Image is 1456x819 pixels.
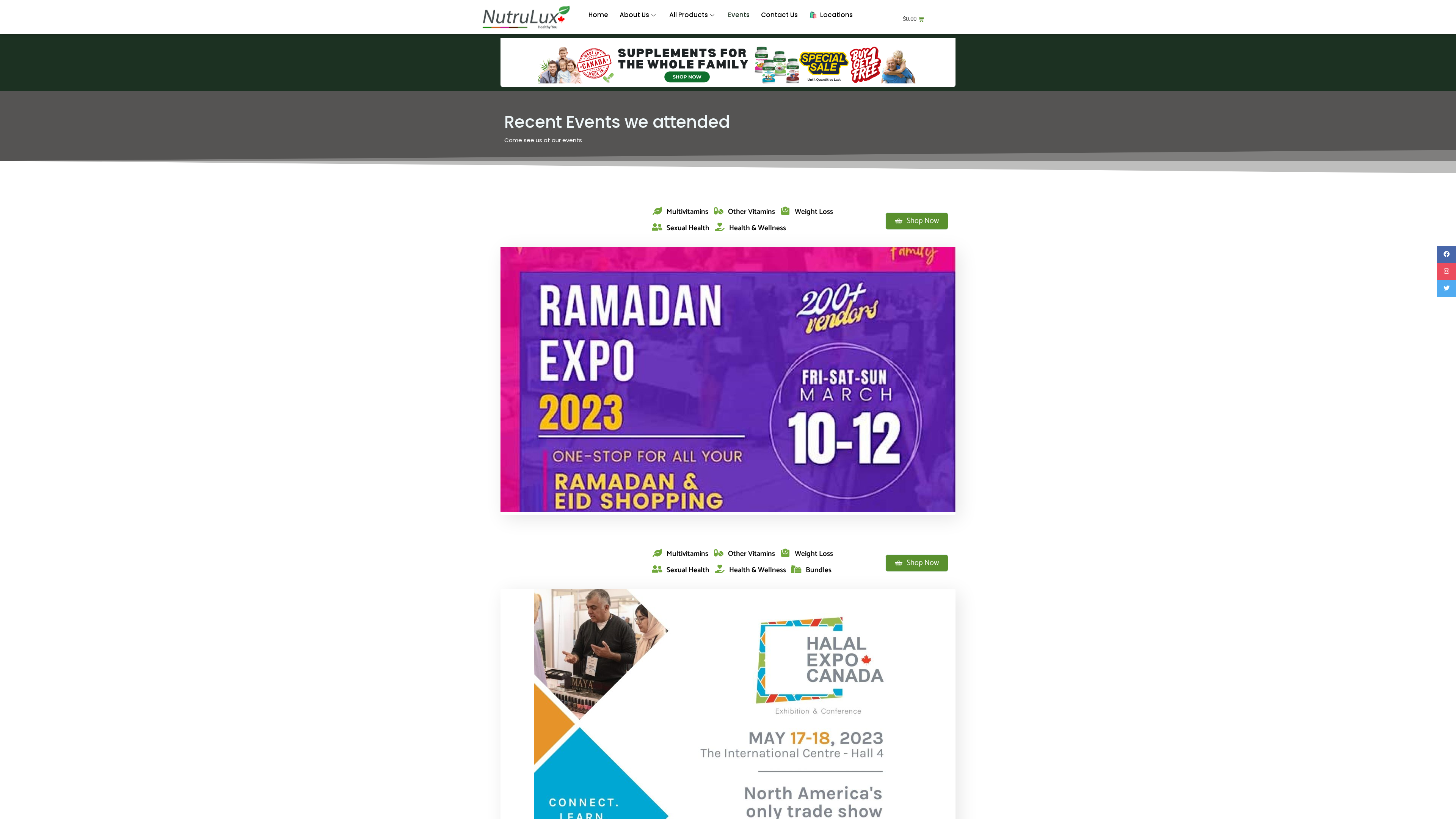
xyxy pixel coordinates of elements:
[714,207,775,223] a: Other Vitamins
[715,565,786,582] a: Health & Wellness
[714,549,775,565] a: Other Vitamins
[903,16,906,22] span: $
[894,12,933,27] a: $0.00
[667,548,708,560] span: Multivitamins
[885,212,948,230] a: Shop Now
[504,114,822,130] h1: Recent Events we attended
[667,222,709,234] span: Sexual Health
[500,247,955,512] img: ramadan12
[729,564,786,576] span: Health & Wellness
[806,564,832,576] span: Bundles
[781,549,833,565] a: Weight Loss
[795,548,833,560] span: Weight Loss
[885,554,948,572] a: Shop Now
[504,136,822,145] p: Come see us at our events
[907,217,939,225] span: Shop Now
[781,207,833,223] a: Weight Loss
[500,247,955,515] div: Image Carousel
[728,548,775,560] span: Other Vitamins
[729,222,786,234] span: Health & Wellness
[903,16,916,22] bdi: 0.00
[792,565,832,582] a: Bundles
[653,223,709,240] a: Sexual Health
[907,559,939,567] span: Shop Now
[728,206,775,218] span: Other Vitamins
[653,565,709,582] a: Sexual Health
[667,206,708,218] span: Multivitamins
[653,549,708,565] a: Multivitamins
[653,207,708,223] a: Multivitamins
[667,564,709,576] span: Sexual Health
[795,206,833,218] span: Weight Loss
[715,223,786,240] a: Health & Wellness
[500,247,955,515] div: 1 of 7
